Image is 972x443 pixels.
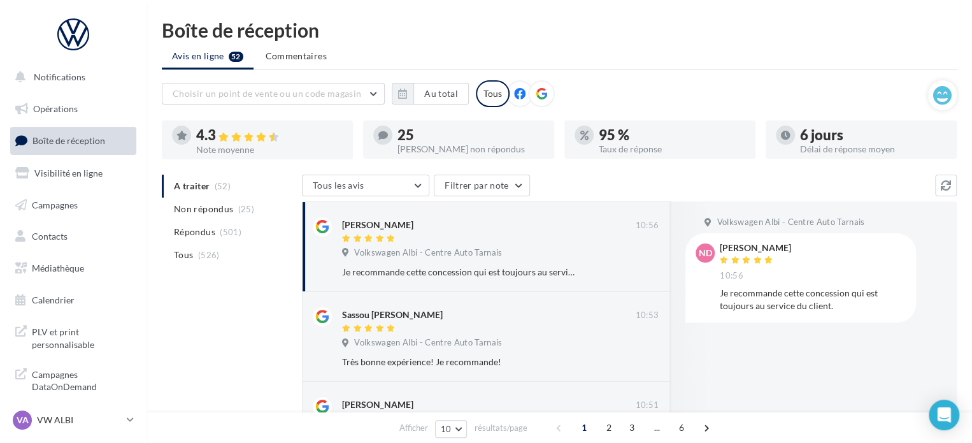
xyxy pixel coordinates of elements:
[33,103,78,114] span: Opérations
[434,175,530,196] button: Filtrer par note
[413,83,469,105] button: Au total
[720,270,743,282] span: 10:56
[671,418,692,438] span: 6
[635,220,659,231] span: 10:56
[342,266,576,279] div: Je recommande cette concession qui est toujours au service du client.
[174,226,215,238] span: Répondus
[720,287,906,312] div: Je recommande cette concession qui est toujours au service du client.
[647,418,667,438] span: ...
[342,356,576,368] div: Très bonne expérience! Je recommande!
[800,128,947,142] div: 6 jours
[302,175,429,196] button: Tous les avis
[8,255,139,282] a: Médiathèque
[399,422,428,434] span: Afficher
[342,309,443,321] div: Sassou [PERSON_NAME]
[173,88,361,99] span: Choisir un point de vente ou un code magasin
[574,418,594,438] span: 1
[699,247,712,259] span: ND
[392,83,469,105] button: Au total
[8,160,139,187] a: Visibilité en ligne
[17,414,29,426] span: VA
[266,50,327,61] span: Commentaires
[8,287,139,314] a: Calendrier
[476,80,510,107] div: Tous
[196,128,343,143] div: 4.3
[238,204,254,214] span: (25)
[354,337,502,349] span: Volkswagen Albi - Centre Auto Tarnais
[8,223,139,250] a: Contacts
[599,128,745,142] div: 95 %
[622,418,642,438] span: 3
[32,263,84,273] span: Médiathèque
[34,71,85,82] span: Notifications
[174,249,193,261] span: Tous
[599,418,619,438] span: 2
[196,145,343,154] div: Note moyenne
[32,231,68,242] span: Contacts
[354,247,502,259] span: Volkswagen Albi - Centre Auto Tarnais
[435,420,468,438] button: 10
[162,20,957,40] div: Boîte de réception
[8,361,139,398] a: Campagnes DataOnDemand
[635,310,659,321] span: 10:53
[929,400,959,430] div: Open Intercom Messenger
[635,400,659,411] span: 10:51
[34,168,103,178] span: Visibilité en ligne
[32,294,75,305] span: Calendrier
[8,64,134,91] button: Notifications
[8,192,139,219] a: Campagnes
[717,217,864,228] span: Volkswagen Albi - Centre Auto Tarnais
[313,180,364,191] span: Tous les avis
[32,199,78,210] span: Campagnes
[397,128,544,142] div: 25
[32,135,105,146] span: Boîte de réception
[8,318,139,356] a: PLV et print personnalisable
[342,398,413,411] div: [PERSON_NAME]
[342,219,413,231] div: [PERSON_NAME]
[10,408,136,432] a: VA VW ALBI
[474,422,527,434] span: résultats/page
[441,424,452,434] span: 10
[397,145,544,154] div: [PERSON_NAME] non répondus
[32,366,131,393] span: Campagnes DataOnDemand
[162,83,385,105] button: Choisir un point de vente ou un code magasin
[8,96,139,122] a: Opérations
[800,145,947,154] div: Délai de réponse moyen
[599,145,745,154] div: Taux de réponse
[37,414,122,426] p: VW ALBI
[198,250,220,260] span: (526)
[174,203,233,215] span: Non répondus
[8,127,139,154] a: Boîte de réception
[720,243,791,252] div: [PERSON_NAME]
[220,227,241,237] span: (501)
[32,323,131,351] span: PLV et print personnalisable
